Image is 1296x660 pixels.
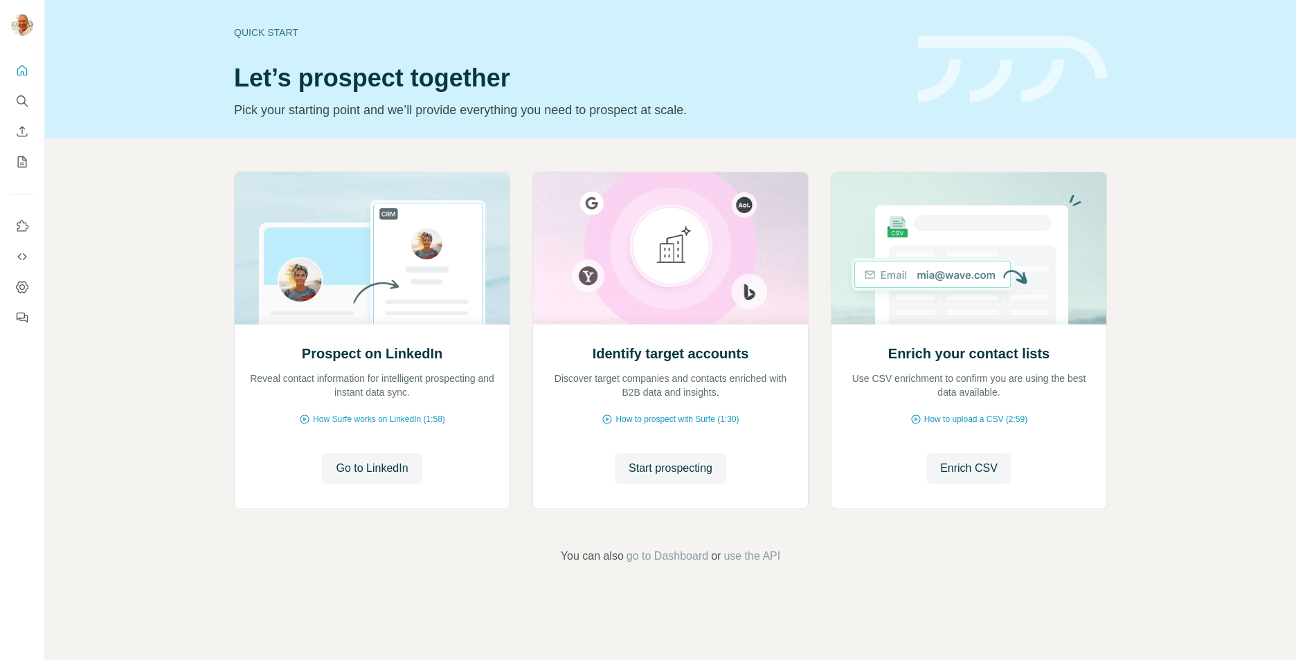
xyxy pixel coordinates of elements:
[547,372,794,399] p: Discover target companies and contacts enriched with B2B data and insights.
[561,548,624,565] span: You can also
[888,344,1050,363] h2: Enrich your contact lists
[234,100,901,120] p: Pick your starting point and we’ll provide everything you need to prospect at scale.
[11,149,33,174] button: My lists
[234,26,901,39] div: Quick start
[924,413,1027,425] span: How to upload a CSV (2:59)
[11,275,33,300] button: Dashboard
[234,172,510,324] img: Prospect on LinkedIn
[249,372,496,399] p: Reveal contact information for intelligent prospecting and instant data sync.
[831,172,1107,324] img: Enrich your contact lists
[336,460,408,477] span: Go to LinkedIn
[593,344,749,363] h2: Identify target accounts
[234,64,901,92] h1: Let’s prospect together
[322,453,422,484] button: Go to LinkedIn
[615,413,739,425] span: How to prospect with Surfe (1:30)
[918,36,1107,103] img: banner
[11,214,33,239] button: Use Surfe on LinkedIn
[11,89,33,113] button: Search
[11,305,33,330] button: Feedback
[615,453,726,484] button: Start prospecting
[302,344,442,363] h2: Prospect on LinkedIn
[723,548,780,565] button: use the API
[532,172,809,324] img: Identify target accounts
[845,372,1092,399] p: Use CSV enrichment to confirm you are using the best data available.
[711,548,721,565] span: or
[940,460,998,477] span: Enrich CSV
[313,413,445,425] span: How Surfe works on LinkedIn (1:58)
[629,460,712,477] span: Start prospecting
[11,58,33,83] button: Quick start
[926,453,1011,484] button: Enrich CSV
[627,548,708,565] button: go to Dashboard
[11,14,33,36] img: Avatar
[11,244,33,269] button: Use Surfe API
[11,119,33,144] button: Enrich CSV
